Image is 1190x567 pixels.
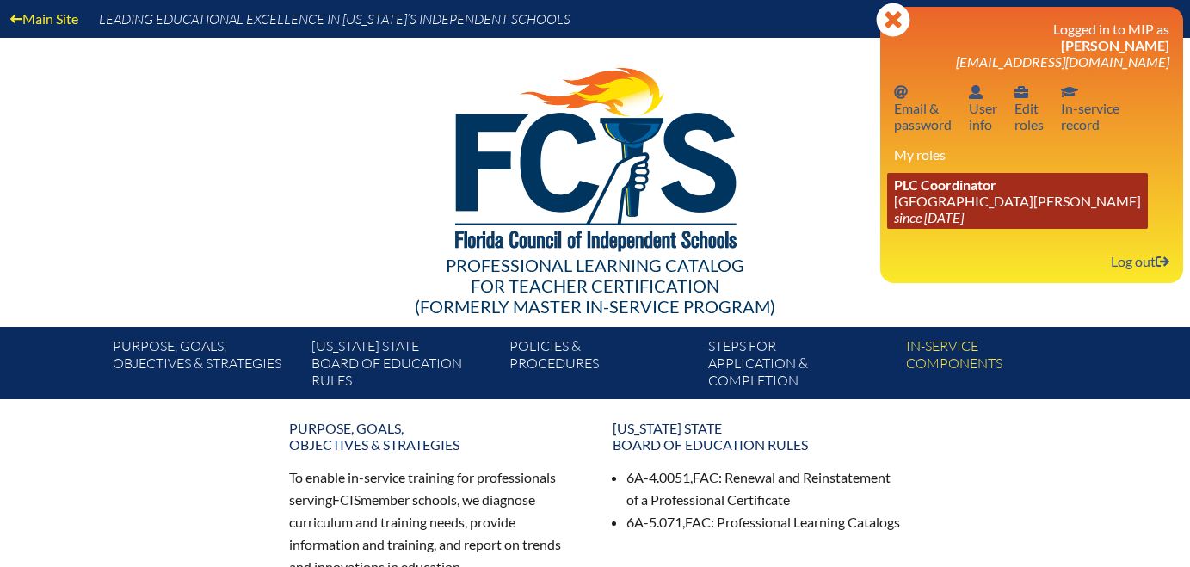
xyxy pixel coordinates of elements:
[876,3,910,37] svg: Close
[1008,80,1051,136] a: User infoEditroles
[279,413,589,459] a: Purpose, goals,objectives & strategies
[894,146,1169,163] h3: My roles
[969,85,983,99] svg: User info
[1054,80,1126,136] a: In-service recordIn-servicerecord
[894,21,1169,70] h3: Logged in to MIP as
[100,255,1091,317] div: Professional Learning Catalog (formerly Master In-service Program)
[1156,255,1169,268] svg: Log out
[1061,85,1078,99] svg: In-service record
[894,85,908,99] svg: Email password
[894,209,964,225] i: since [DATE]
[887,173,1148,229] a: PLC Coordinator [GEOGRAPHIC_DATA][PERSON_NAME] since [DATE]
[956,53,1169,70] span: [EMAIL_ADDRESS][DOMAIN_NAME]
[887,80,959,136] a: Email passwordEmail &password
[626,466,902,511] li: 6A-4.0051, : Renewal and Reinstatement of a Professional Certificate
[626,511,902,533] li: 6A-5.071, : Professional Learning Catalogs
[471,275,719,296] span: for Teacher Certification
[899,334,1097,399] a: In-servicecomponents
[701,334,899,399] a: Steps forapplication & completion
[693,469,718,485] span: FAC
[894,176,996,193] span: PLC Coordinator
[1104,250,1176,273] a: Log outLog out
[1061,37,1169,53] span: [PERSON_NAME]
[685,514,711,530] span: FAC
[332,491,361,508] span: FCIS
[602,413,912,459] a: [US_STATE] StateBoard of Education rules
[1014,85,1028,99] svg: User info
[962,80,1004,136] a: User infoUserinfo
[503,334,700,399] a: Policies &Procedures
[3,7,85,30] a: Main Site
[106,334,304,399] a: Purpose, goals,objectives & strategies
[305,334,503,399] a: [US_STATE] StateBoard of Education rules
[417,38,773,273] img: FCISlogo221.eps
